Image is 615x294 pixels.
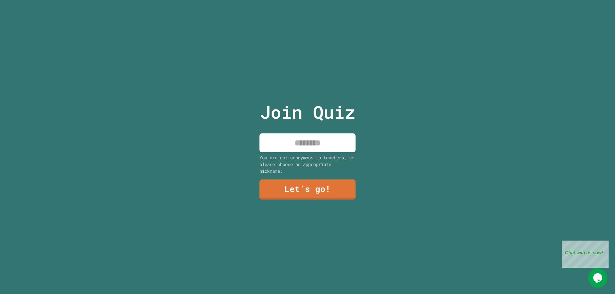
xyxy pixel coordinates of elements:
iframe: chat widget [588,268,609,288]
p: Join Quiz [260,99,355,125]
div: You are not anonymous to teachers, so please choose an appropriate nickname. [259,154,356,174]
iframe: chat widget [562,241,609,268]
a: Let's go! [259,179,356,200]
